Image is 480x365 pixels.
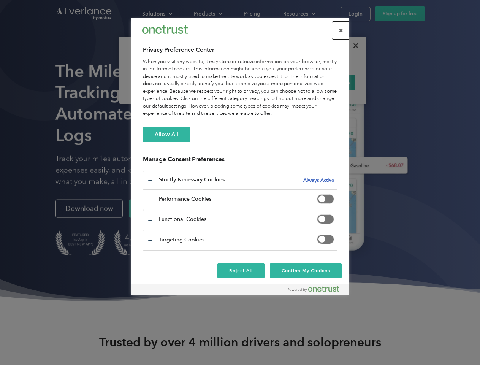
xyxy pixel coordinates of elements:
[143,45,337,54] h2: Privacy Preference Center
[142,25,188,33] img: Everlance
[288,286,339,292] img: Powered by OneTrust Opens in a new Tab
[270,263,342,278] button: Confirm My Choices
[143,58,337,117] div: When you visit any website, it may store or retrieve information on your browser, mostly in the f...
[333,22,349,39] button: Close
[131,18,349,295] div: Privacy Preference Center
[143,156,337,167] h3: Manage Consent Preferences
[288,286,345,295] a: Powered by OneTrust Opens in a new Tab
[142,22,188,37] div: Everlance
[131,18,349,295] div: Preference center
[143,127,190,142] button: Allow All
[217,263,265,278] button: Reject All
